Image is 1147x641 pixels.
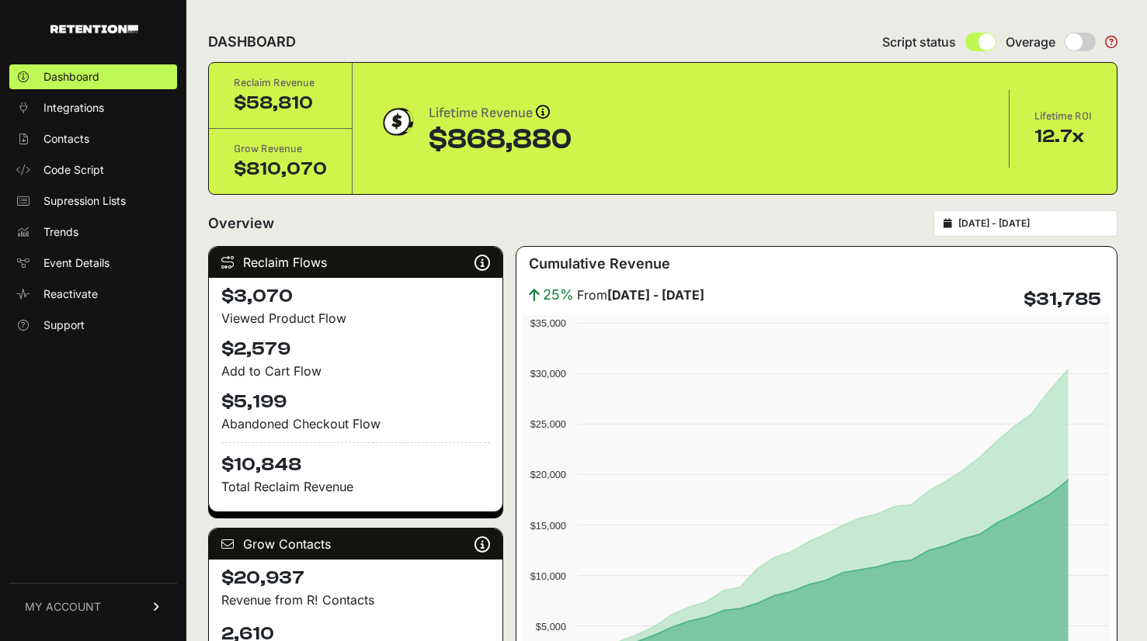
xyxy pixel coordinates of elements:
[377,102,416,141] img: dollar-coin-05c43ed7efb7bc0c12610022525b4bbbb207c7efeef5aecc26f025e68dcafac9.png
[221,414,490,433] div: Abandoned Checkout Flow
[25,599,101,615] span: MY ACCOUNT
[9,64,177,89] a: Dashboard
[234,157,327,182] div: $810,070
[429,102,572,124] div: Lifetime Revenue
[882,33,956,51] span: Script status
[43,131,89,147] span: Contacts
[221,362,490,380] div: Add to Cart Flow
[429,124,572,155] div: $868,880
[9,158,177,182] a: Code Script
[234,75,327,91] div: Reclaim Revenue
[529,253,670,275] h3: Cumulative Revenue
[221,390,490,414] h4: $5,199
[9,583,177,630] a: MY ACCOUNT
[43,255,109,271] span: Event Details
[43,224,78,240] span: Trends
[208,31,296,53] h2: DASHBOARD
[43,100,104,116] span: Integrations
[43,69,99,85] span: Dashboard
[530,368,565,379] text: $30,000
[50,25,138,33] img: Retention.com
[9,126,177,151] a: Contacts
[9,313,177,338] a: Support
[208,213,274,234] h2: Overview
[1034,109,1092,124] div: Lifetime ROI
[530,469,565,480] text: $20,000
[1034,124,1092,149] div: 12.7x
[607,287,704,303] strong: [DATE] - [DATE]
[530,520,565,532] text: $15,000
[9,282,177,307] a: Reactivate
[9,189,177,213] a: Supression Lists
[43,317,85,333] span: Support
[43,286,98,302] span: Reactivate
[209,247,502,278] div: Reclaim Flows
[530,418,565,430] text: $25,000
[9,251,177,275] a: Event Details
[1024,287,1101,312] h4: $31,785
[536,621,566,632] text: $5,000
[221,284,490,309] h4: $3,070
[43,193,126,209] span: Supression Lists
[221,442,490,477] h4: $10,848
[1006,33,1055,51] span: Overage
[9,95,177,120] a: Integrations
[543,284,574,306] span: 25%
[221,591,490,609] p: Revenue from R! Contacts
[209,528,502,560] div: Grow Contacts
[9,220,177,244] a: Trends
[221,309,490,327] div: Viewed Product Flow
[221,477,490,496] p: Total Reclaim Revenue
[221,566,490,591] h4: $20,937
[234,91,327,116] div: $58,810
[530,317,565,329] text: $35,000
[577,286,704,304] span: From
[221,337,490,362] h4: $2,579
[43,162,104,178] span: Code Script
[530,570,565,582] text: $10,000
[234,141,327,157] div: Grow Revenue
